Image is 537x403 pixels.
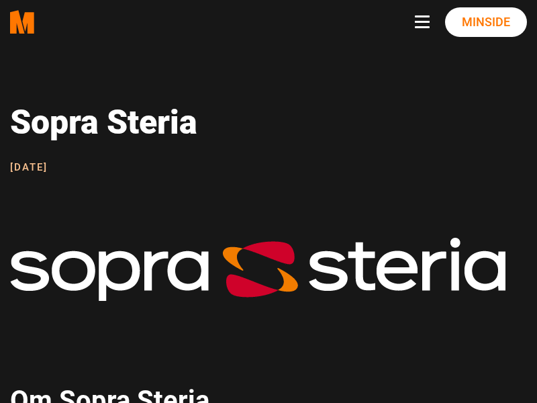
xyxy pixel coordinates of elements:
[10,163,527,173] p: [DATE]
[445,7,527,37] a: Minside
[10,236,506,301] img: Sopra Steria logo RGB white color
[10,102,527,142] h1: Sopra Steria
[415,15,435,29] button: Navbar toggle button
